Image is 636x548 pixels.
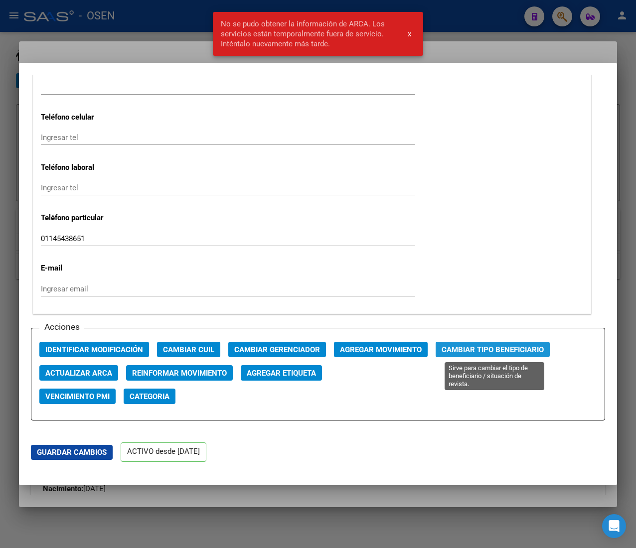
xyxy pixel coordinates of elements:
button: Agregar Movimiento [334,342,428,357]
span: Vencimiento PMI [45,392,110,401]
button: Actualizar ARCA [39,365,118,381]
p: E-mail [41,263,203,274]
h3: Acciones [39,320,84,333]
span: No se pudo obtener la información de ARCA. Los servicios están temporalmente fuera de servicio. I... [221,19,395,49]
button: Cambiar CUIL [157,342,220,357]
button: Identificar Modificación [39,342,149,357]
button: Cambiar Tipo Beneficiario [436,342,550,357]
p: Teléfono particular [41,212,203,224]
span: x [408,29,411,38]
span: Agregar Etiqueta [247,369,316,378]
div: Open Intercom Messenger [602,514,626,538]
span: Reinformar Movimiento [132,369,227,378]
span: Actualizar ARCA [45,369,112,378]
p: Teléfono laboral [41,162,203,173]
span: Identificar Modificación [45,345,143,354]
button: Cambiar Gerenciador [228,342,326,357]
button: Agregar Etiqueta [241,365,322,381]
button: Vencimiento PMI [39,389,116,404]
span: Cambiar Gerenciador [234,345,320,354]
span: Cambiar Tipo Beneficiario [442,345,544,354]
button: Reinformar Movimiento [126,365,233,381]
span: Guardar Cambios [37,448,107,457]
p: ACTIVO desde [DATE] [121,442,206,462]
button: x [400,25,419,43]
span: Cambiar CUIL [163,345,214,354]
p: Teléfono celular [41,112,203,123]
span: Categoria [130,392,169,401]
button: Guardar Cambios [31,445,113,460]
button: Categoria [124,389,175,404]
span: Agregar Movimiento [340,345,422,354]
